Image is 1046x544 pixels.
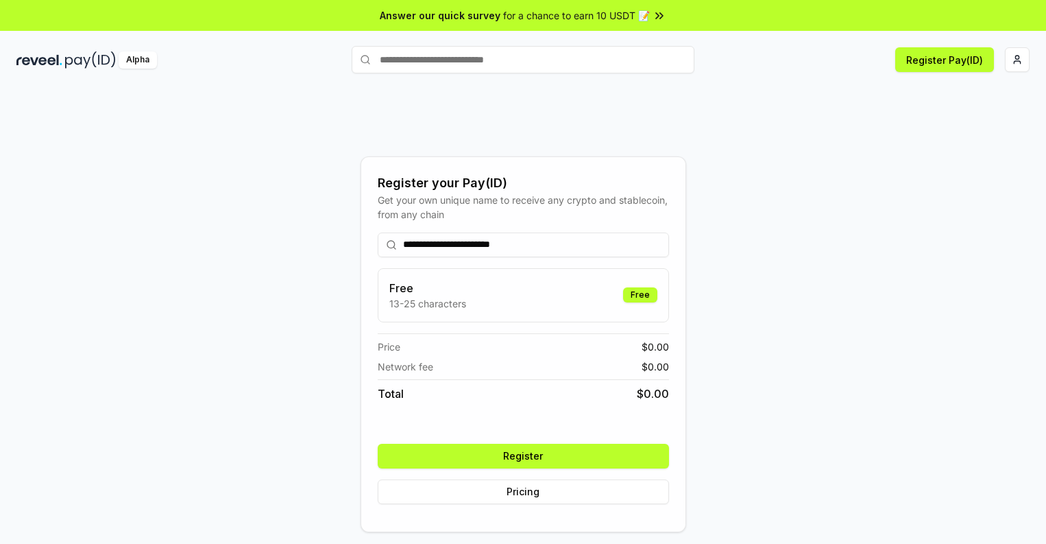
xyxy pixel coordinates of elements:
[119,51,157,69] div: Alpha
[642,359,669,374] span: $ 0.00
[378,444,669,469] button: Register
[378,359,433,374] span: Network fee
[503,8,650,23] span: for a chance to earn 10 USDT 📝
[380,8,500,23] span: Answer our quick survey
[16,51,62,69] img: reveel_dark
[378,340,400,354] span: Price
[389,280,466,296] h3: Free
[389,296,466,311] p: 13-25 characters
[895,47,994,72] button: Register Pay(ID)
[637,386,669,402] span: $ 0.00
[378,480,669,504] button: Pricing
[378,386,404,402] span: Total
[378,193,669,222] div: Get your own unique name to receive any crypto and stablecoin, from any chain
[378,174,669,193] div: Register your Pay(ID)
[65,51,116,69] img: pay_id
[642,340,669,354] span: $ 0.00
[623,287,657,303] div: Free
